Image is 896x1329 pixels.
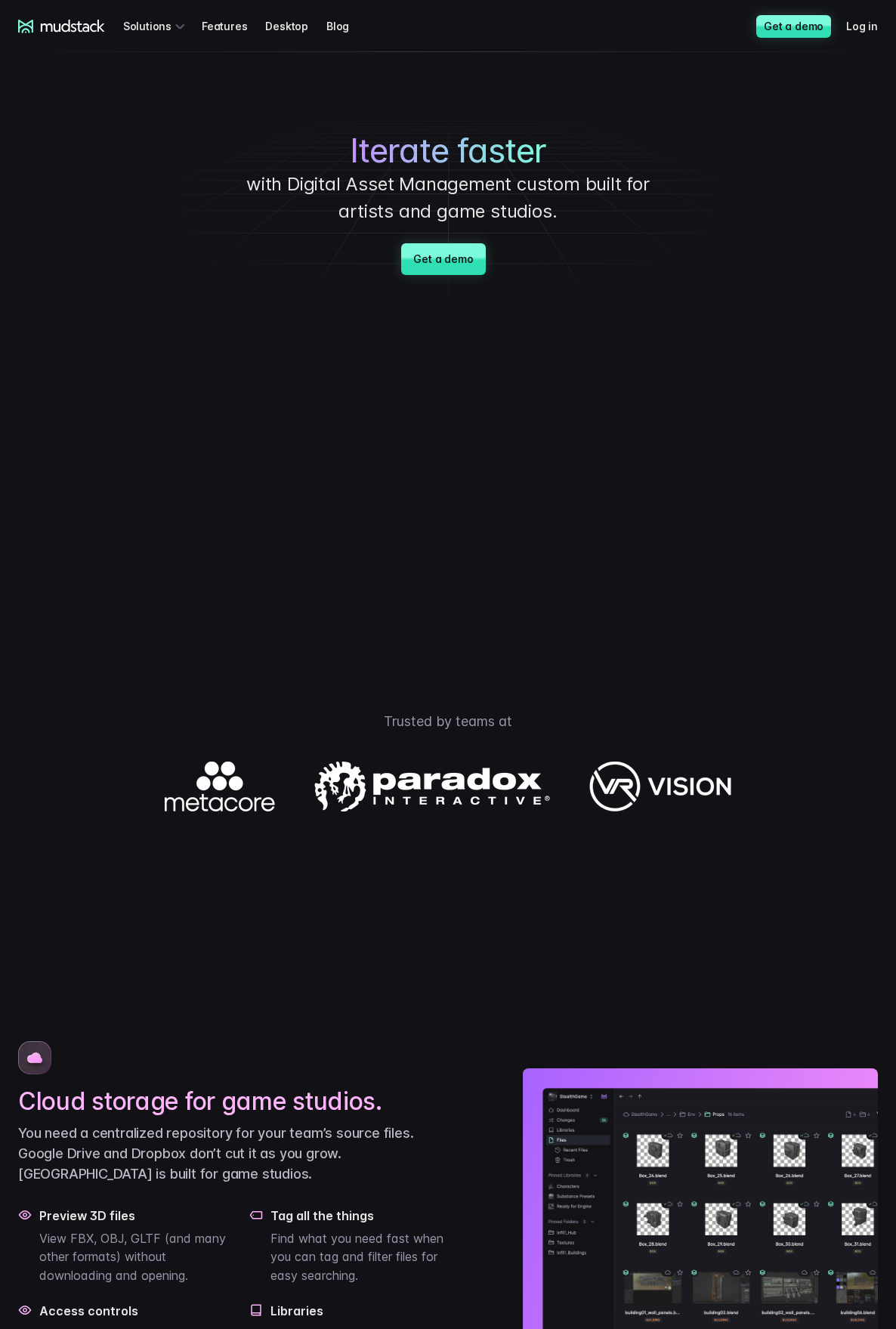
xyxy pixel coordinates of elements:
h2: Cloud storage for game studios. [18,1086,462,1117]
a: Features [202,12,265,40]
h4: Preview 3D files [39,1208,231,1223]
a: mudstack logo [18,20,105,33]
p: You need a centralized repository for your team’s source files. Google Drive and Dropbox don’t cu... [18,1123,462,1184]
img: Logos of companies using mudstack. [165,762,731,811]
p: with Digital Asset Management custom built for artists and game studios. [221,171,675,225]
a: Blog [326,12,367,40]
h4: Access controls [39,1303,231,1318]
div: Solutions [123,12,190,40]
p: Find what you need fast when you can tag and filter files for easy searching. [270,1229,462,1285]
h4: Libraries [270,1303,462,1318]
span: Iterate faster [350,131,546,171]
a: Get a demo [756,15,831,38]
p: View FBX, OBJ, GLTF (and many other formats) without downloading and opening. [39,1229,231,1285]
a: Get a demo [401,243,485,275]
a: Log in [846,12,896,40]
h4: Tag all the things [270,1208,462,1223]
a: Desktop [265,12,326,40]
